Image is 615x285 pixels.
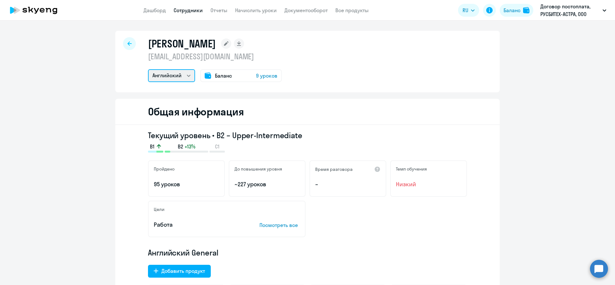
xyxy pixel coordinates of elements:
[148,105,244,118] h2: Общая информация
[215,143,219,150] span: C1
[458,4,479,17] button: RU
[148,130,467,140] h3: Текущий уровень • B2 – Upper-Intermediate
[210,7,227,13] a: Отчеты
[335,7,369,13] a: Все продукты
[284,7,328,13] a: Документооборот
[259,221,300,229] p: Посмотреть все
[150,143,154,150] span: B1
[184,143,195,150] span: +13%
[396,180,461,189] span: Низкий
[463,6,468,14] span: RU
[178,143,183,150] span: B2
[500,4,533,17] button: Балансbalance
[154,206,164,212] h5: Цели
[256,72,277,80] span: 9 уроков
[235,7,277,13] a: Начислить уроки
[154,166,175,172] h5: Пройдено
[537,3,610,18] button: Договор постоплата, РУСБИТЕХ-АСТРА, ООО
[148,37,216,50] h1: [PERSON_NAME]
[540,3,600,18] p: Договор постоплата, РУСБИТЕХ-АСТРА, ООО
[315,180,381,189] p: –
[234,180,300,189] p: ~227 уроков
[174,7,203,13] a: Сотрудники
[396,166,427,172] h5: Темп обучения
[234,166,282,172] h5: До повышения уровня
[523,7,529,13] img: balance
[148,247,218,258] span: Английский General
[148,265,211,278] button: Добавить продукт
[161,267,205,275] div: Добавить продукт
[143,7,166,13] a: Дашборд
[504,6,521,14] div: Баланс
[154,180,219,189] p: 95 уроков
[148,51,282,62] p: [EMAIL_ADDRESS][DOMAIN_NAME]
[154,221,240,229] p: Работа
[215,72,232,80] span: Баланс
[315,166,353,172] h5: Время разговора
